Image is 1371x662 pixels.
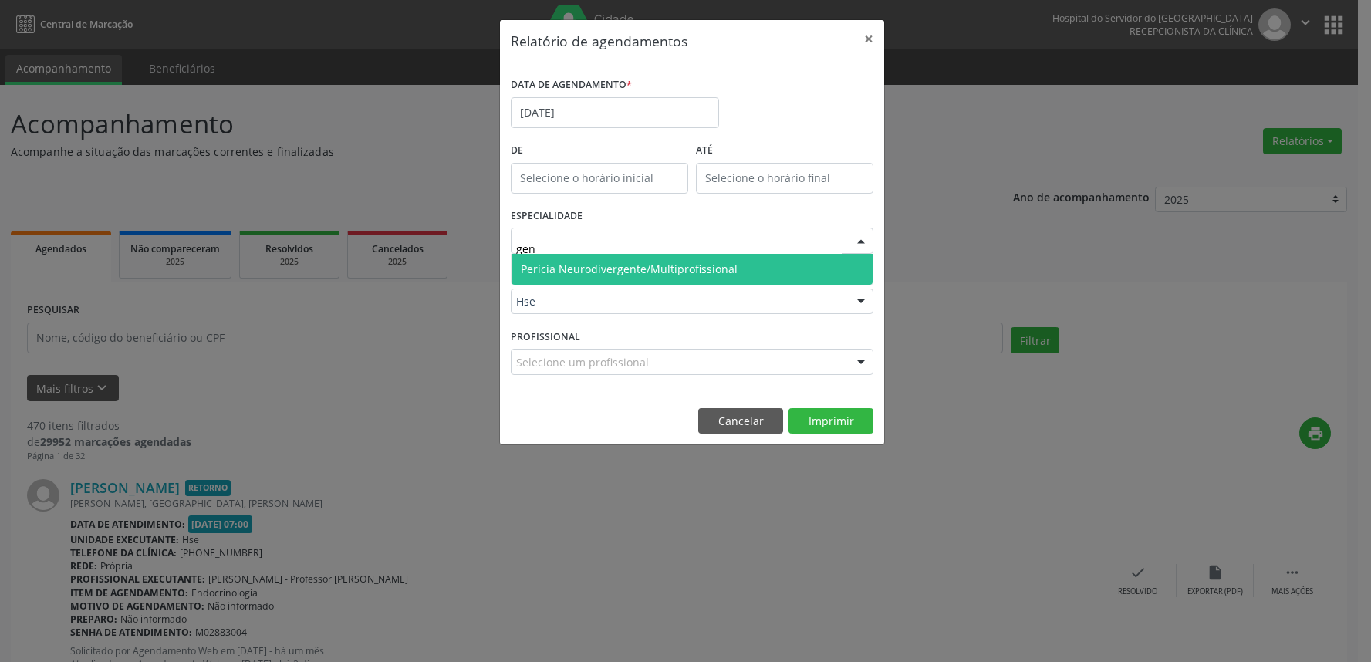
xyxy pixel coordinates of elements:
[511,325,580,349] label: PROFISSIONAL
[511,204,583,228] label: ESPECIALIDADE
[516,294,842,309] span: Hse
[696,139,873,163] label: ATÉ
[696,163,873,194] input: Selecione o horário final
[511,139,688,163] label: De
[511,97,719,128] input: Selecione uma data ou intervalo
[788,408,873,434] button: Imprimir
[698,408,783,434] button: Cancelar
[521,262,738,276] span: Perícia Neurodivergente/Multiprofissional
[516,354,649,370] span: Selecione um profissional
[853,20,884,58] button: Close
[511,163,688,194] input: Selecione o horário inicial
[516,233,842,264] input: Seleciona uma especialidade
[511,73,632,97] label: DATA DE AGENDAMENTO
[511,31,687,51] h5: Relatório de agendamentos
